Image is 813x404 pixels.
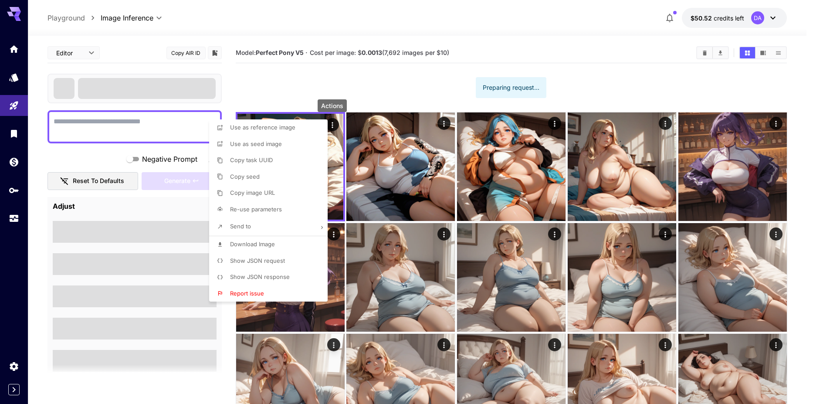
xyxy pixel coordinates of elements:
span: Show JSON response [230,273,290,280]
span: Re-use parameters [230,206,282,213]
span: Download Image [230,241,275,248]
span: Copy seed [230,173,260,180]
div: Actions [318,99,347,112]
span: Show JSON request [230,257,285,264]
span: Send to [230,223,251,230]
span: Copy image URL [230,189,275,196]
span: Copy task UUID [230,156,273,163]
span: Report issue [230,290,264,297]
span: Use as seed image [230,140,282,147]
span: Use as reference image [230,124,295,131]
